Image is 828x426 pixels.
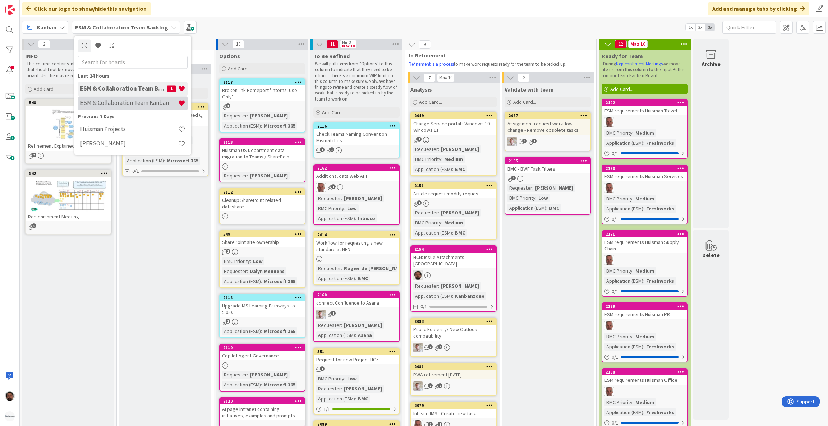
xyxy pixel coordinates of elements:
[342,44,355,48] div: Max 10
[604,117,614,127] img: HB
[356,331,374,339] div: Asana
[606,232,687,237] div: 2191
[220,189,305,195] div: 2112
[80,99,178,107] h4: ESM & Collaboration Team Kanban
[355,214,356,222] span: :
[610,86,633,92] span: Add Card...
[248,172,290,180] div: [PERSON_NAME]
[342,194,384,202] div: [PERSON_NAME]
[423,73,436,82] span: 7
[314,238,399,254] div: Workflow for requesting a new standard at NEN
[75,24,168,31] b: ESM & Collaboration Team Backlog
[342,264,408,272] div: Rogier de [PERSON_NAME]
[80,126,178,133] h4: Huisman Projects
[419,99,442,105] span: Add Card...
[410,86,432,93] span: Analysis
[26,141,111,151] div: Refinement Explained
[132,167,139,175] span: 0/1
[686,24,695,31] span: 1x
[602,215,687,224] div: 0/1
[612,150,618,157] span: 0 / 1
[314,123,399,129] div: 2116
[604,333,632,341] div: BMC Priority
[453,229,467,237] div: BMC
[32,223,36,228] span: 1
[453,165,467,173] div: BMC
[226,103,230,108] span: 1
[602,106,687,115] div: ESM requirements Huisman Travel
[220,139,305,145] div: 2113
[438,209,439,217] span: :
[262,327,297,335] div: Microsoft 365
[522,139,527,143] span: 1
[314,292,399,307] div: 2160connect Confluence to Asana
[505,164,590,173] div: BMC - BWF Task Filters
[546,204,547,212] span: :
[223,232,305,237] div: 549
[634,195,656,203] div: Medium
[220,295,305,301] div: 2118
[248,112,290,120] div: [PERSON_NAME]
[317,166,399,171] div: 2162
[616,61,663,67] a: Replenishment Meetings
[78,72,188,80] div: Last 24 Hours
[411,270,496,280] div: AC
[29,171,111,176] div: 542
[222,257,250,265] div: BMC Priority
[413,381,423,391] img: Rd
[409,52,587,59] span: In Refinement
[505,112,590,135] div: 2087Assignment request workflow change - Remove obsolete tasks
[314,292,399,298] div: 2160
[602,321,687,330] div: HB
[220,139,305,161] div: 2113Huisman US Department data migration to Teams / SharePoint
[644,343,676,351] div: Freshworks
[602,172,687,181] div: ESM requirements Huisman Services
[602,303,687,310] div: 2189
[705,24,715,31] span: 3x
[604,387,614,396] img: HB
[316,310,326,319] img: Rd
[438,282,439,290] span: :
[222,277,261,285] div: Application (ESM)
[604,129,632,137] div: BMC Priority
[602,117,687,127] div: HB
[505,112,590,119] div: 2087
[223,140,305,145] div: 2113
[32,153,36,157] span: 2
[314,232,399,238] div: 2014
[643,343,644,351] span: :
[26,170,111,221] div: 542Replenishment Meeting
[602,52,643,60] span: Ready for Team
[533,184,575,192] div: [PERSON_NAME]
[602,303,687,319] div: 2189ESM requirements Huisman PR
[322,109,345,116] span: Add Card...
[37,23,56,32] span: Kanban
[643,139,644,147] span: :
[604,183,614,193] img: HB
[316,204,344,212] div: BMC Priority
[634,129,656,137] div: Medium
[5,5,15,15] img: Visit kanbanzone.com
[232,40,244,48] span: 19
[411,402,496,418] div: 2079Inbisco IMS - Create new task
[220,189,305,211] div: 2112Cleanup SharePoint related datashare
[25,52,38,60] span: INFO
[330,147,334,152] span: 1
[413,270,423,280] img: AC
[414,247,496,252] div: 2154
[316,183,326,192] img: HB
[413,292,452,300] div: Application (ESM)
[513,99,536,105] span: Add Card...
[411,112,496,135] div: 2049Change Service portal : Windows 10 - Windows 11
[419,40,431,49] span: 9
[602,149,687,158] div: 0/1
[602,353,687,362] div: 0/1
[314,123,399,145] div: 2116Check Teams Naming Convention Mismatches
[220,231,305,247] div: 549SharePoint site ownership
[602,183,687,193] div: HB
[604,267,632,275] div: BMC Priority
[261,277,262,285] span: :
[247,267,248,275] span: :
[441,219,442,227] span: :
[612,216,618,223] span: 0 / 1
